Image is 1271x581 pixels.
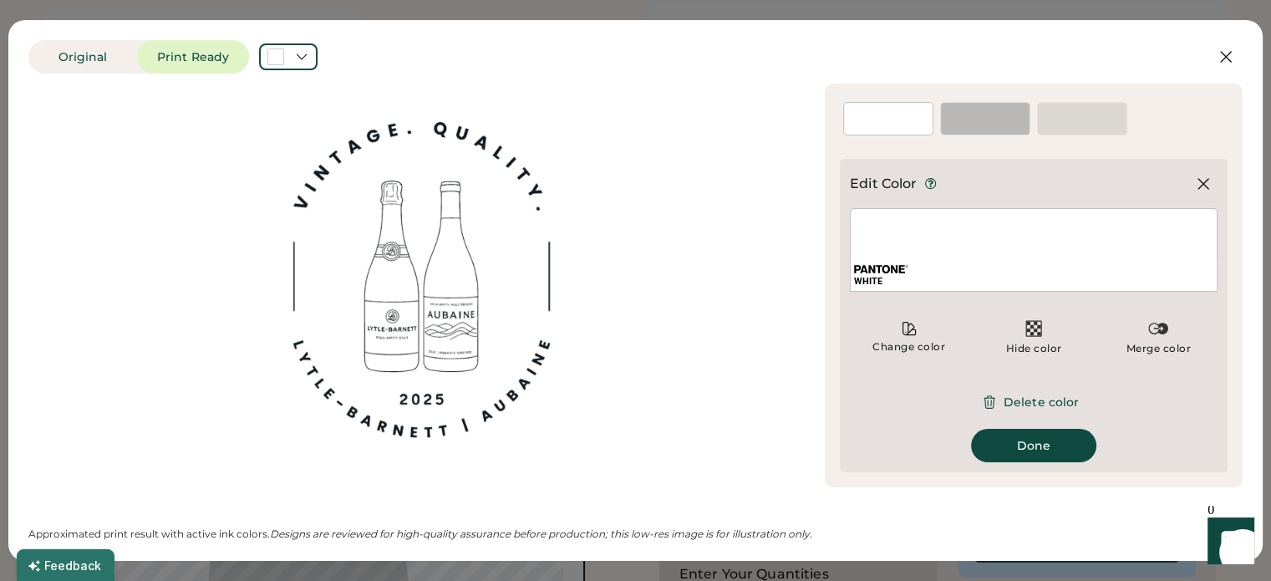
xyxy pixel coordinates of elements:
div: WHITE [854,275,1213,288]
div: Edit Color [850,174,918,194]
img: Pantone Logo [854,265,908,273]
div: Merge color [1126,342,1192,355]
iframe: Front Chat [1192,506,1263,578]
div: Hide color [1005,342,1061,355]
img: Merge%20Color.svg [1148,319,1168,339]
div: Approximated print result with active ink colors. [28,527,815,541]
div: Change color [872,340,946,354]
button: Print Ready [137,40,249,74]
img: Transparent.svg [1024,319,1044,339]
em: Designs are reviewed for high-quality assurance before production; this low-res image is for illu... [270,527,812,540]
button: Delete color [969,385,1099,419]
button: Original [28,40,137,74]
button: Done [971,429,1096,462]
